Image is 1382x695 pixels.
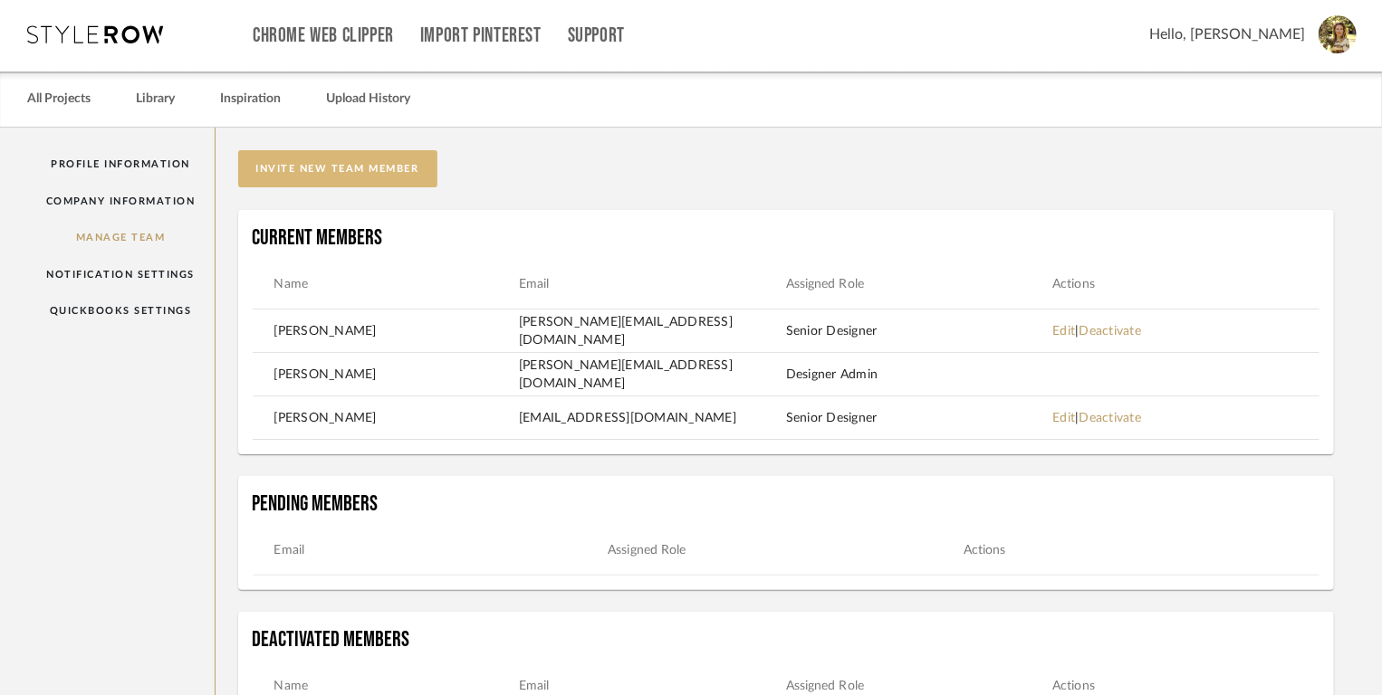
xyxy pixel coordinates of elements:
td: Designer Admin [786,366,1053,384]
th: Assigned Role [786,274,1053,294]
td: [PERSON_NAME] [253,366,520,384]
a: Library [136,87,175,111]
th: Actions [964,540,1320,560]
td: [PERSON_NAME] [253,322,520,340]
h4: Pending Members [253,490,1320,518]
a: Inspiration [220,87,281,111]
a: Notification Settings [27,256,215,293]
td: | [1052,409,1320,427]
a: Support [568,28,625,43]
a: Company Information [27,183,215,220]
td: [PERSON_NAME] [253,409,520,427]
td: | [1052,322,1320,340]
span: Hello, [PERSON_NAME] [1149,24,1305,45]
h4: Current Members [253,224,1320,252]
a: QuickBooks Settings [27,292,215,329]
button: invite new team member [238,150,437,187]
td: [EMAIL_ADDRESS][DOMAIN_NAME] [519,409,786,427]
a: Deactivate [1080,412,1142,424]
th: Actions [1052,274,1320,294]
td: Senior Designer [786,322,1053,340]
a: All Projects [27,87,91,111]
th: Name [253,274,520,294]
th: Assigned Role [608,540,964,560]
a: Chrome Web Clipper [253,28,394,43]
a: Import Pinterest [420,28,542,43]
a: Edit [1052,412,1075,424]
h4: Deactivated Members [253,626,1320,653]
td: [PERSON_NAME][EMAIL_ADDRESS][DOMAIN_NAME] [519,357,786,393]
img: avatar [1319,15,1357,53]
td: [PERSON_NAME][EMAIL_ADDRESS][DOMAIN_NAME] [519,313,786,349]
a: Edit [1052,325,1075,338]
a: Deactivate [1080,325,1142,338]
th: Email [253,540,609,560]
a: Upload History [326,87,410,111]
a: Profile Information [27,146,215,183]
td: Senior Designer [786,409,1053,427]
th: Email [519,274,786,294]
